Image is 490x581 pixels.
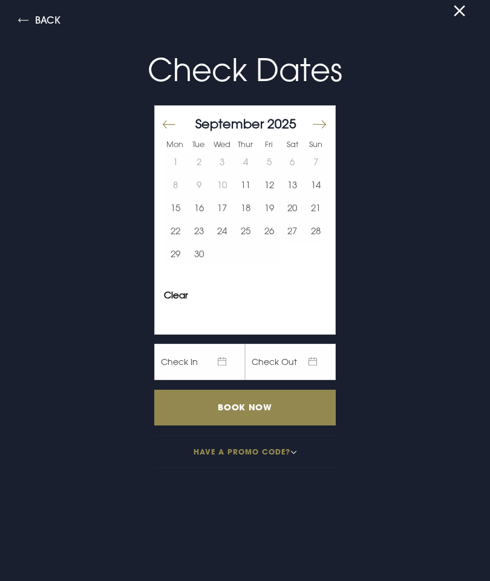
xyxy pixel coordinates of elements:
button: 13 [281,174,304,197]
td: Choose Thursday, September 18, 2025 as your start date. [234,197,258,220]
button: 18 [234,197,258,220]
button: 29 [164,243,188,266]
button: 12 [257,174,281,197]
button: 14 [304,174,327,197]
button: 21 [304,197,327,220]
td: Choose Sunday, September 21, 2025 as your start date. [304,197,327,220]
span: 2025 [267,116,296,131]
td: Choose Tuesday, September 30, 2025 as your start date. [188,243,211,266]
button: Back [18,15,60,29]
button: Clear [164,290,188,300]
button: 11 [234,174,258,197]
td: Choose Wednesday, September 17, 2025 as your start date. [211,197,234,220]
td: Choose Thursday, September 11, 2025 as your start date. [234,174,258,197]
span: September [195,116,264,131]
td: Choose Sunday, September 28, 2025 as your start date. [304,220,327,243]
button: 27 [281,220,304,243]
button: Move backward to switch to the previous month. [162,111,177,137]
button: 28 [304,220,327,243]
td: Choose Friday, September 19, 2025 as your start date. [257,197,281,220]
p: Check Dates [25,47,466,93]
td: Choose Saturday, September 27, 2025 as your start date. [281,220,304,243]
button: 23 [188,220,211,243]
button: 22 [164,220,188,243]
button: Move forward to switch to the next month. [312,111,326,137]
button: 19 [257,197,281,220]
button: 24 [211,220,234,243]
td: Choose Monday, September 29, 2025 as your start date. [164,243,188,266]
input: Book Now [154,390,336,425]
button: 25 [234,220,258,243]
td: Choose Monday, September 22, 2025 as your start date. [164,220,188,243]
td: Choose Wednesday, September 24, 2025 as your start date. [211,220,234,243]
td: Choose Tuesday, September 16, 2025 as your start date. [188,197,211,220]
td: Choose Saturday, September 13, 2025 as your start date. [281,174,304,197]
td: Choose Thursday, September 25, 2025 as your start date. [234,220,258,243]
td: Choose Friday, September 26, 2025 as your start date. [257,220,281,243]
span: Check Out [245,344,336,380]
span: Check In [154,344,245,380]
button: 16 [188,197,211,220]
td: Choose Monday, September 15, 2025 as your start date. [164,197,188,220]
td: Choose Saturday, September 20, 2025 as your start date. [281,197,304,220]
td: Choose Sunday, September 14, 2025 as your start date. [304,174,327,197]
button: Have a promo code? [154,435,336,468]
button: 26 [257,220,281,243]
button: 17 [211,197,234,220]
td: Choose Friday, September 12, 2025 as your start date. [257,174,281,197]
button: 30 [188,243,211,266]
button: 20 [281,197,304,220]
td: Choose Tuesday, September 23, 2025 as your start date. [188,220,211,243]
button: 15 [164,197,188,220]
